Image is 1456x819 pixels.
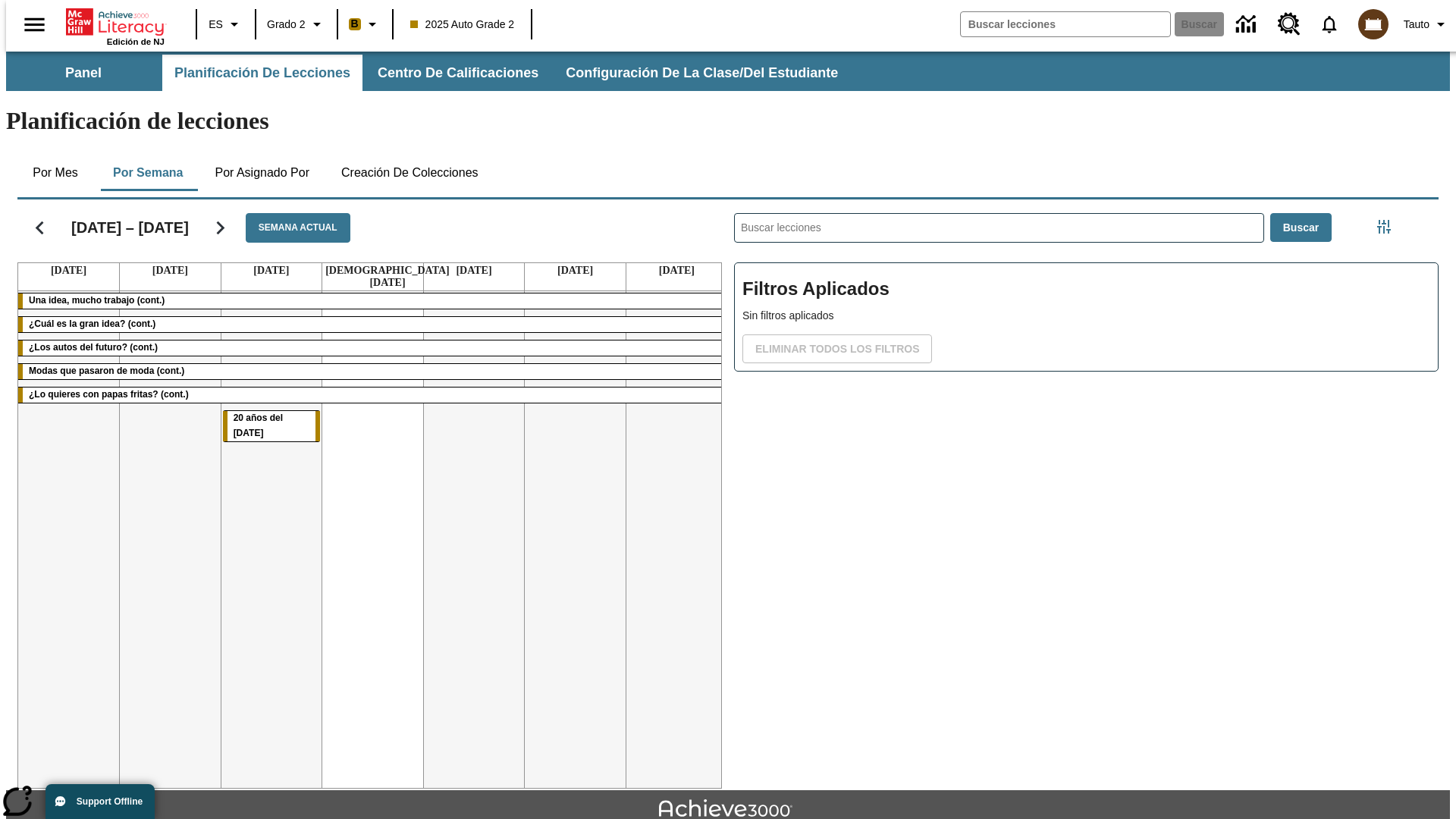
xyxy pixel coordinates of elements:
button: Grado: Grado 2, Elige un grado [261,11,332,38]
h1: Planificación de lecciones [6,107,1450,135]
a: 14 de agosto de 2025 [322,263,453,290]
button: Abrir el menú lateral [12,2,57,47]
a: Centro de recursos, Se abrirá en una pestaña nueva. [1269,4,1310,45]
input: Buscar campo [961,12,1170,36]
button: Support Offline [45,784,155,819]
a: 16 de agosto de 2025 [554,263,596,278]
img: avatar image [1358,9,1389,39]
button: Boost El color de la clase es anaranjado claro. Cambiar el color de la clase. [343,11,388,38]
button: Por asignado por [202,155,322,191]
span: ¿Cuál es la gran idea? (cont.) [29,318,155,329]
span: Una idea, mucho trabajo (cont.) [29,295,165,306]
span: ES [209,17,223,33]
button: Configuración de la clase/del estudiante [554,55,850,91]
input: Buscar lecciones [735,214,1263,242]
button: Planificación de lecciones [162,55,362,91]
button: Creación de colecciones [329,155,491,191]
a: 15 de agosto de 2025 [453,263,494,278]
a: Notificaciones [1310,5,1349,44]
a: Centro de información [1227,4,1269,45]
a: 12 de agosto de 2025 [149,263,191,278]
div: Subbarra de navegación [6,55,852,91]
button: Semana actual [246,213,350,243]
button: Buscar [1270,213,1332,243]
p: Sin filtros aplicados [742,308,1430,324]
h2: Filtros Aplicados [742,271,1430,308]
div: Una idea, mucho trabajo (cont.) [18,293,727,309]
span: B [351,14,359,33]
span: Grado 2 [267,17,306,33]
div: Calendario [5,193,722,789]
button: Perfil/Configuración [1398,11,1456,38]
span: 20 años del 11 de septiembre [234,413,283,438]
button: Menú lateral de filtros [1369,212,1399,242]
div: ¿Los autos del futuro? (cont.) [18,340,727,356]
button: Por mes [17,155,93,191]
div: Buscar [722,193,1439,789]
span: ¿Lo quieres con papas fritas? (cont.) [29,389,189,400]
a: 13 de agosto de 2025 [250,263,292,278]
span: Tauto [1404,17,1429,33]
a: 11 de agosto de 2025 [48,263,89,278]
h2: [DATE] – [DATE] [71,218,189,237]
span: 2025 Auto Grade 2 [410,17,515,33]
button: Lenguaje: ES, Selecciona un idioma [202,11,250,38]
div: Portada [66,5,165,46]
div: Modas que pasaron de moda (cont.) [18,364,727,379]
span: Support Offline [77,796,143,807]
a: 17 de agosto de 2025 [656,263,698,278]
div: 20 años del 11 de septiembre [223,411,321,441]
div: ¿Lo quieres con papas fritas? (cont.) [18,388,727,403]
button: Seguir [201,209,240,247]
span: ¿Los autos del futuro? (cont.) [29,342,158,353]
button: Por semana [101,155,195,191]
span: Modas que pasaron de moda (cont.) [29,366,184,376]
button: Escoja un nuevo avatar [1349,5,1398,44]
button: Regresar [20,209,59,247]
a: Portada [66,7,165,37]
div: Subbarra de navegación [6,52,1450,91]
span: Edición de NJ [107,37,165,46]
button: Centro de calificaciones [366,55,551,91]
button: Panel [8,55,159,91]
div: ¿Cuál es la gran idea? (cont.) [18,317,727,332]
div: Filtros Aplicados [734,262,1439,372]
